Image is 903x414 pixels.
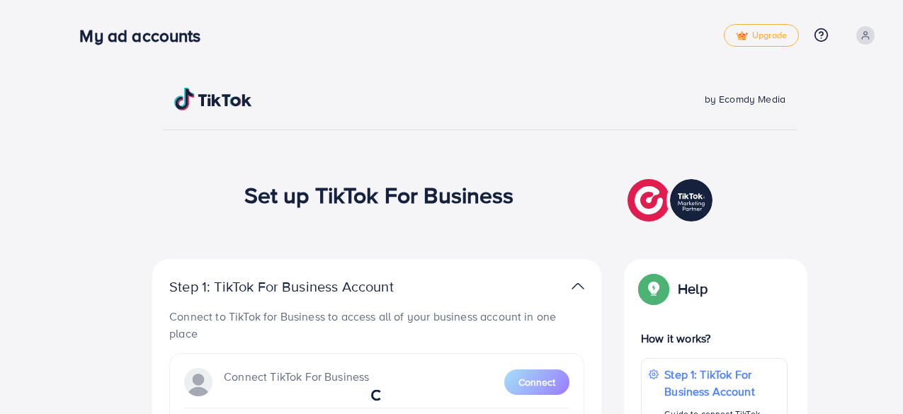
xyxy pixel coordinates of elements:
img: tick [736,31,748,41]
h3: My ad accounts [79,25,212,46]
p: Step 1: TikTok For Business Account [169,278,438,295]
img: TikTok partner [572,276,584,297]
img: TikTok [174,88,252,110]
p: Help [678,280,708,297]
span: Upgrade [736,30,787,41]
h1: Set up TikTok For Business [244,181,514,208]
a: tickUpgrade [724,24,799,47]
img: TikTok partner [627,176,716,225]
p: How it works? [641,330,788,347]
img: Popup guide [641,276,666,301]
span: by Ecomdy Media [705,92,785,106]
p: Step 1: TikTok For Business Account [664,366,780,400]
